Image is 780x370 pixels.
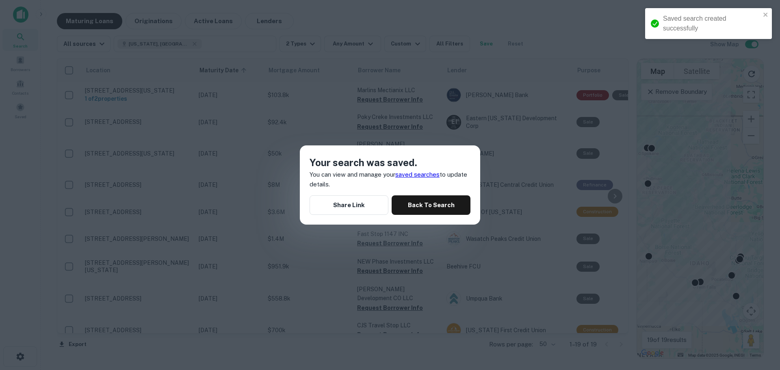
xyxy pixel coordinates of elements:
[310,170,470,189] p: You can view and manage your to update details.
[663,14,760,33] div: Saved search created successfully
[392,195,470,215] button: Back To Search
[310,155,470,170] h4: Your search was saved.
[763,11,769,19] button: close
[395,171,440,178] a: saved searches
[739,305,780,344] iframe: Chat Widget
[310,195,388,215] button: Share Link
